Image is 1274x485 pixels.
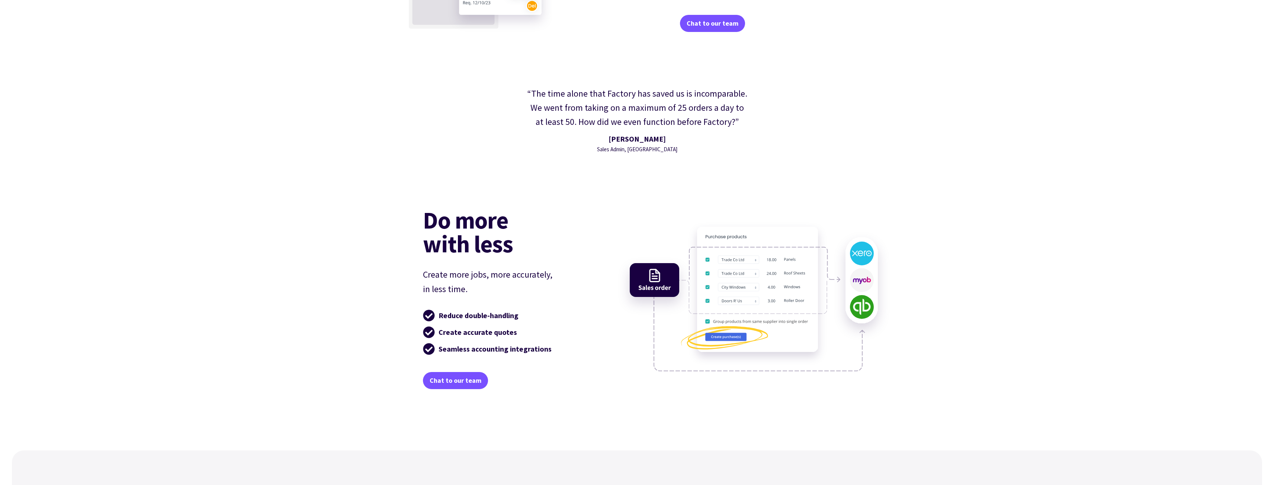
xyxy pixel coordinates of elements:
iframe: Chat Widget [1237,449,1274,485]
p: Create more jobs, more accurately, in less time. [423,268,594,296]
a: Chat to our team [680,15,745,32]
strong: [PERSON_NAME] [609,134,666,143]
strong: Create accurate quotes [439,327,517,337]
a: Chat to our team [423,372,488,389]
div: Sales Admin, [GEOGRAPHIC_DATA] [597,145,677,154]
strong: Reduce double-handling [439,311,519,320]
h2: Do more with less [423,208,594,256]
div: “The time alone that Factory has saved us is incomparable. We went from taking on a maximum of 25... [526,87,748,129]
strong: Seamless accounting integrations [439,344,552,353]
